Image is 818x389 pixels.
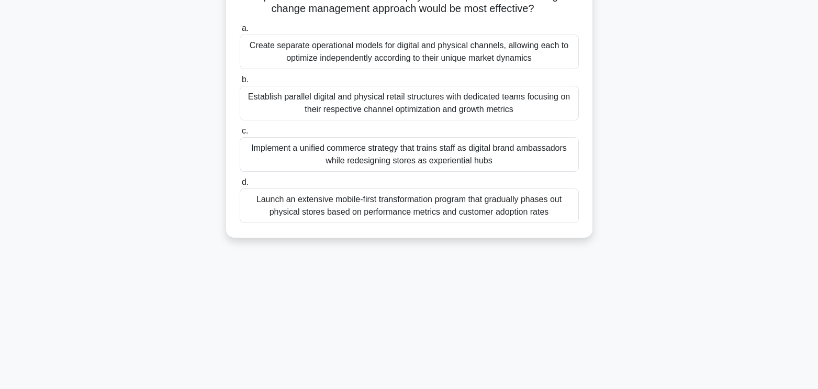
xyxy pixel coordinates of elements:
[242,75,249,84] span: b.
[240,86,579,120] div: Establish parallel digital and physical retail structures with dedicated teams focusing on their ...
[242,126,248,135] span: c.
[240,188,579,223] div: Launch an extensive mobile-first transformation program that gradually phases out physical stores...
[240,137,579,172] div: Implement a unified commerce strategy that trains staff as digital brand ambassadors while redesi...
[242,24,249,32] span: a.
[240,35,579,69] div: Create separate operational models for digital and physical channels, allowing each to optimize i...
[242,177,249,186] span: d.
